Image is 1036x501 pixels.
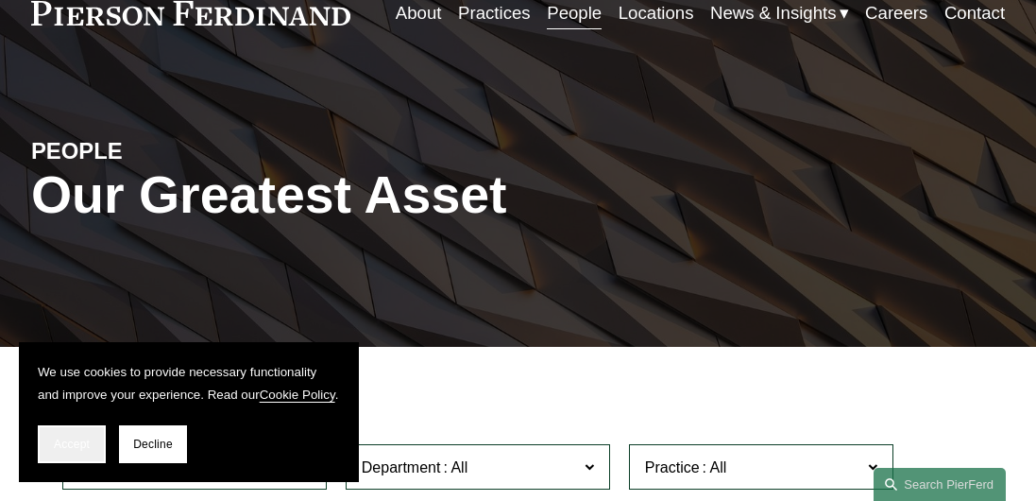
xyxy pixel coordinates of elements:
[38,361,340,406] p: We use cookies to provide necessary functionality and improve your experience. Read our .
[31,137,275,165] h4: PEOPLE
[38,425,106,463] button: Accept
[19,342,359,482] section: Cookie banner
[54,438,90,451] span: Accept
[362,459,441,475] span: Department
[260,388,335,402] a: Cookie Policy
[31,165,680,225] h1: Our Greatest Asset
[645,459,700,475] span: Practice
[133,438,173,451] span: Decline
[119,425,187,463] button: Decline
[874,468,1006,501] a: Search this site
